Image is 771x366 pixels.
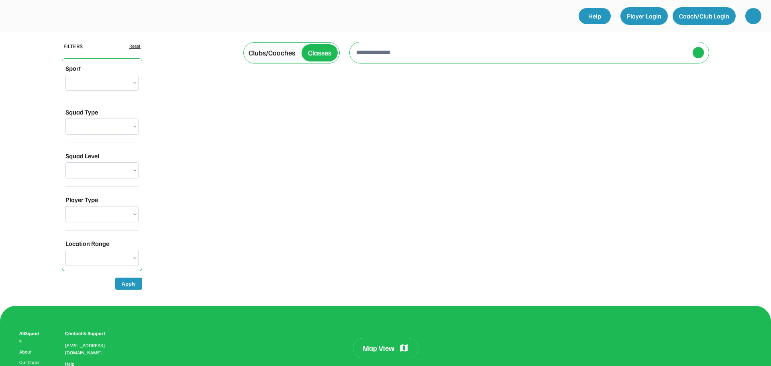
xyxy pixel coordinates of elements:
[19,360,41,365] a: Our Clubs
[65,330,115,337] div: Contact & Support
[693,330,752,341] img: yH5BAEAAAAALAAAAAABAAEAAAIBRAA7
[673,7,736,25] button: Coach/Club Login
[695,49,702,56] img: yH5BAEAAAAALAAAAAABAAEAAAIBRAA7
[129,43,141,50] div: Reset
[308,47,331,58] div: Classes
[620,7,668,25] button: Player Login
[749,12,757,20] img: yH5BAEAAAAALAAAAAABAAEAAAIBRAA7
[579,8,611,24] a: Help
[65,151,99,161] div: Squad Level
[249,47,295,58] div: Clubs/Coaches
[11,8,92,23] img: yH5BAEAAAAALAAAAAABAAEAAAIBRAA7
[65,195,98,204] div: Player Type
[115,278,142,290] button: Apply
[63,42,83,50] div: FILTERS
[19,330,41,344] div: AllSquads
[65,63,81,73] div: Sport
[65,239,109,248] div: Location Range
[363,343,394,353] div: Map View
[65,107,98,117] div: Squad Type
